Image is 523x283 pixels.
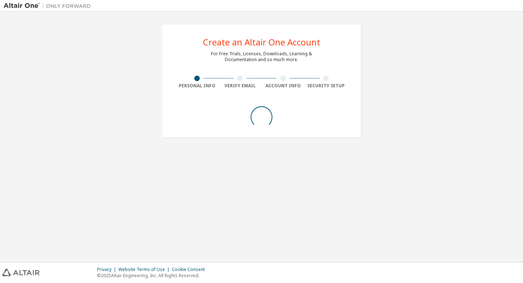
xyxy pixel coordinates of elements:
[97,267,118,272] div: Privacy
[175,83,219,89] div: Personal Info
[2,269,40,276] img: altair_logo.svg
[4,2,94,9] img: Altair One
[97,272,209,279] p: © 2025 Altair Engineering, Inc. All Rights Reserved.
[118,267,172,272] div: Website Terms of Use
[172,267,209,272] div: Cookie Consent
[305,83,348,89] div: Security Setup
[219,83,262,89] div: Verify Email
[203,38,320,47] div: Create an Altair One Account
[261,83,305,89] div: Account Info
[211,51,312,63] div: For Free Trials, Licenses, Downloads, Learning & Documentation and so much more.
